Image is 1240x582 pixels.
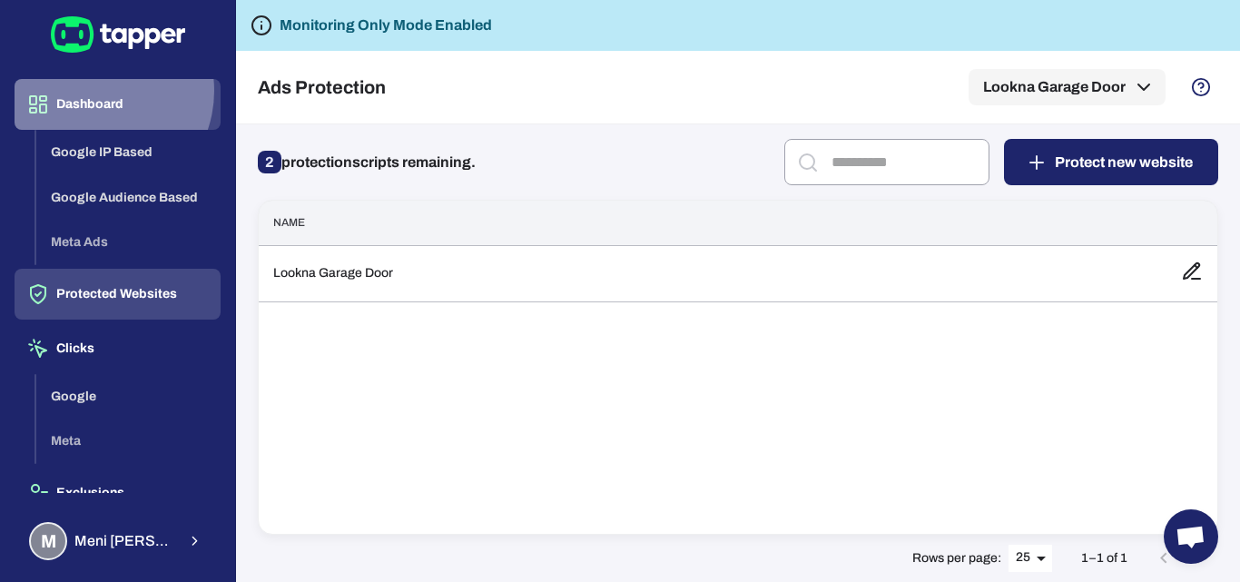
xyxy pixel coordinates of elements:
svg: Tapper is not blocking any fraudulent activity for this domain [251,15,272,36]
button: Google [36,374,221,419]
p: Rows per page: [912,550,1001,567]
button: MMeni [PERSON_NAME] [15,515,221,567]
th: Name [259,201,1166,245]
h6: Monitoring Only Mode Enabled [280,15,492,36]
a: Exclusions [15,484,221,499]
a: Dashboard [15,95,221,111]
a: Google IP Based [36,143,221,159]
button: Protect new website [1004,139,1218,185]
a: Clicks [15,340,221,355]
a: Open chat [1164,509,1218,564]
div: 25 [1009,545,1052,571]
button: Clicks [15,323,221,374]
a: Protected Websites [15,285,221,301]
span: Meni [PERSON_NAME] [74,532,176,550]
p: protection scripts remaining. [258,148,476,177]
button: Exclusions [15,468,221,518]
a: Google Audience Based [36,188,221,203]
a: Google [36,387,221,402]
button: Google Audience Based [36,175,221,221]
h5: Ads Protection [258,76,386,98]
button: Lookna Garage Door [969,69,1166,105]
button: Google IP Based [36,130,221,175]
button: Dashboard [15,79,221,130]
button: Protected Websites [15,269,221,320]
td: Lookna Garage Door [259,245,1166,301]
span: 2 [258,151,281,173]
p: 1–1 of 1 [1081,550,1127,567]
div: M [29,522,67,560]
